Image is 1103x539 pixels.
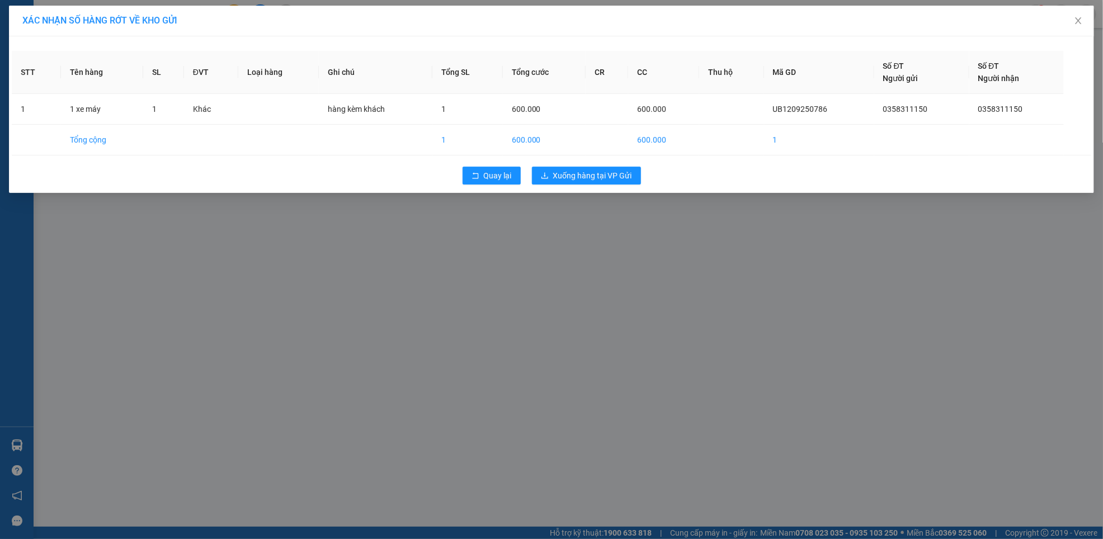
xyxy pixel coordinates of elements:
[503,125,586,155] td: 600.000
[978,62,1000,70] span: Số ĐT
[764,125,874,155] td: 1
[586,51,628,94] th: CR
[22,15,177,26] span: XÁC NHẬN SỐ HÀNG RỚT VỀ KHO GỬI
[883,74,918,83] span: Người gửi
[432,125,503,155] td: 1
[978,74,1020,83] span: Người nhận
[184,94,238,125] td: Khác
[628,125,699,155] td: 600.000
[319,51,432,94] th: Ghi chú
[484,169,512,182] span: Quay lại
[628,51,699,94] th: CC
[503,51,586,94] th: Tổng cước
[699,51,763,94] th: Thu hộ
[532,167,641,185] button: downloadXuống hàng tại VP Gửi
[184,51,238,94] th: ĐVT
[553,169,632,182] span: Xuống hàng tại VP Gửi
[978,105,1023,114] span: 0358311150
[152,105,157,114] span: 1
[512,105,541,114] span: 600.000
[541,172,549,181] span: download
[773,105,828,114] span: UB1209250786
[328,105,385,114] span: hàng kèm khách
[883,62,904,70] span: Số ĐT
[432,51,503,94] th: Tổng SL
[12,94,61,125] td: 1
[472,172,479,181] span: rollback
[441,105,446,114] span: 1
[1074,16,1083,25] span: close
[1063,6,1094,37] button: Close
[637,105,666,114] span: 600.000
[764,51,874,94] th: Mã GD
[61,94,143,125] td: 1 xe máy
[463,167,521,185] button: rollbackQuay lại
[883,105,928,114] span: 0358311150
[238,51,319,94] th: Loại hàng
[143,51,184,94] th: SL
[61,51,143,94] th: Tên hàng
[12,51,61,94] th: STT
[61,125,143,155] td: Tổng cộng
